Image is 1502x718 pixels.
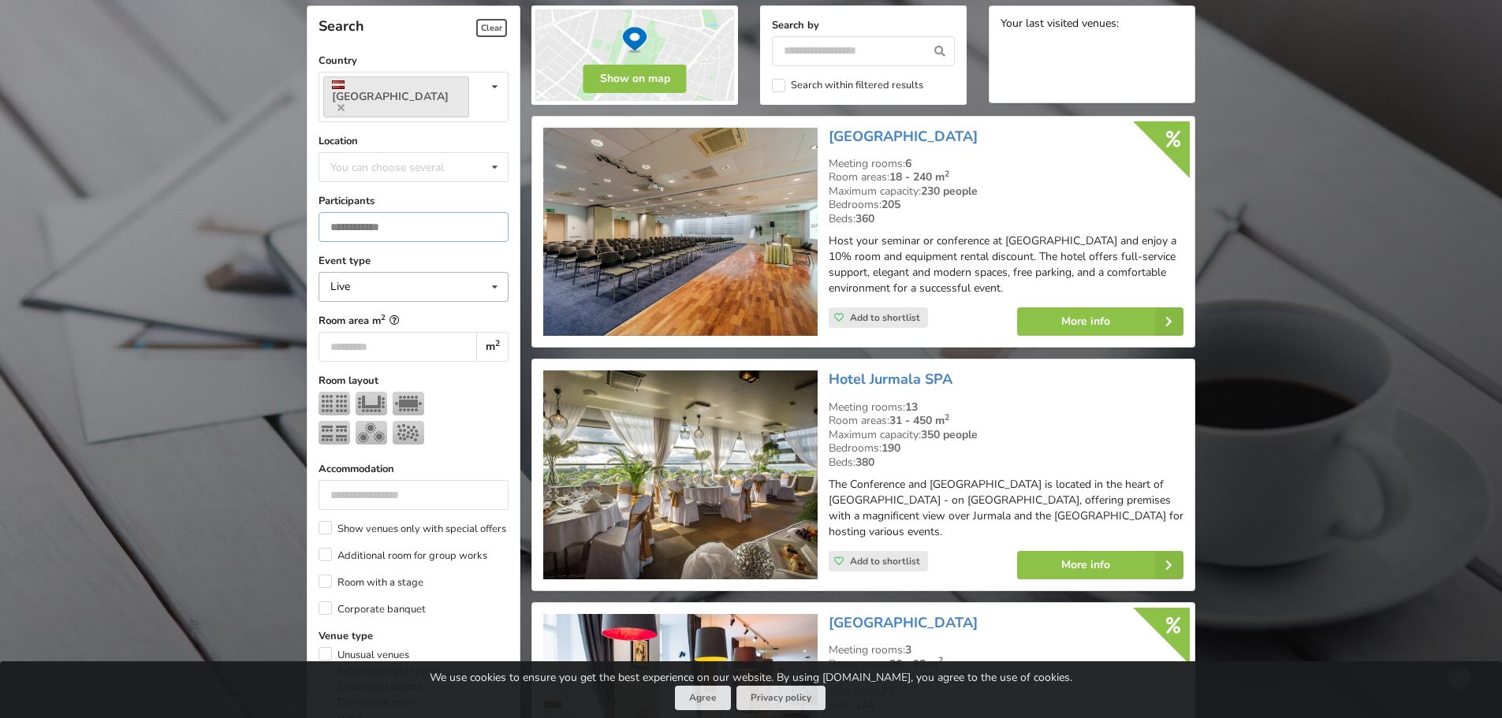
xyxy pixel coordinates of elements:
a: [GEOGRAPHIC_DATA] [829,613,978,632]
div: Bedrooms: [829,198,1183,212]
img: Banquet [356,421,387,445]
sup: 2 [495,337,500,349]
strong: 6 [905,156,911,171]
strong: 31 - 450 m [889,413,949,428]
strong: 36 - 92 m [889,657,943,671]
label: Room layout [319,373,509,389]
span: Add to shortlist [850,555,920,567]
div: Meeting rooms: [829,643,1183,657]
img: Show on map [531,6,738,105]
a: More info [1017,551,1183,579]
sup: 2 [381,312,386,322]
label: Corporate banquet [319,601,426,617]
img: U-shape [356,392,387,415]
button: Show on map [583,65,687,93]
p: Host your seminar or conference at [GEOGRAPHIC_DATA] and enjoy a 10% room and equipment rental di... [829,233,1183,296]
span: Search [319,17,364,35]
img: Reception [393,421,424,445]
div: Maximum capacity: [829,184,1183,199]
label: Additional room for group works [319,548,487,564]
a: Privacy policy [736,686,826,710]
strong: 360 [855,211,874,226]
div: Room areas: [829,414,1183,428]
strong: 350 people [921,427,978,442]
a: More info [1017,307,1183,336]
sup: 2 [945,168,949,180]
p: The Conference and [GEOGRAPHIC_DATA] is located in the heart of [GEOGRAPHIC_DATA] - on [GEOGRAPHI... [829,477,1183,540]
img: Theater [319,392,350,415]
img: Hotel | Riga | Riga Islande Hotel [543,128,817,337]
div: Your last visited venues: [1001,17,1183,32]
strong: 18 - 240 m [889,169,949,184]
a: Hotel Jurmala SPA [829,370,952,389]
sup: 2 [938,654,943,666]
label: Unusual venues [319,647,409,663]
div: Meeting rooms: [829,157,1183,171]
strong: 205 [881,197,900,212]
img: Classroom [319,421,350,445]
a: [GEOGRAPHIC_DATA] [829,127,978,146]
a: [GEOGRAPHIC_DATA] [323,76,469,117]
div: Bedrooms: [829,441,1183,456]
img: Boardroom [393,392,424,415]
strong: 190 [881,441,900,456]
strong: 380 [855,455,874,470]
div: m [476,332,509,362]
div: You can choose several [326,158,479,176]
label: Country [319,53,509,69]
span: Add to shortlist [850,311,920,324]
img: Hotel | Jurmala | Hotel Jurmala SPA [543,370,817,579]
label: Accommodation [319,461,509,477]
label: Search by [772,17,955,33]
strong: 230 people [921,184,978,199]
label: Participants [319,193,509,209]
div: Maximum capacity: [829,428,1183,442]
span: Clear [476,19,507,37]
label: Room area m [319,313,509,329]
strong: 13 [905,400,918,415]
div: Room areas: [829,657,1183,671]
div: Room areas: [829,170,1183,184]
label: Venue type [319,628,509,644]
div: Beds: [829,212,1183,226]
label: Room with a stage [319,575,423,590]
strong: 3 [905,642,911,657]
div: Live [330,281,350,292]
label: Location [319,133,509,149]
label: Show venues only with special offers [319,521,506,537]
div: Beds: [829,456,1183,470]
sup: 2 [945,411,949,423]
label: Search within filtered results [772,79,923,92]
div: Meeting rooms: [829,400,1183,415]
label: Event type [319,253,509,269]
button: Agree [675,686,731,710]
